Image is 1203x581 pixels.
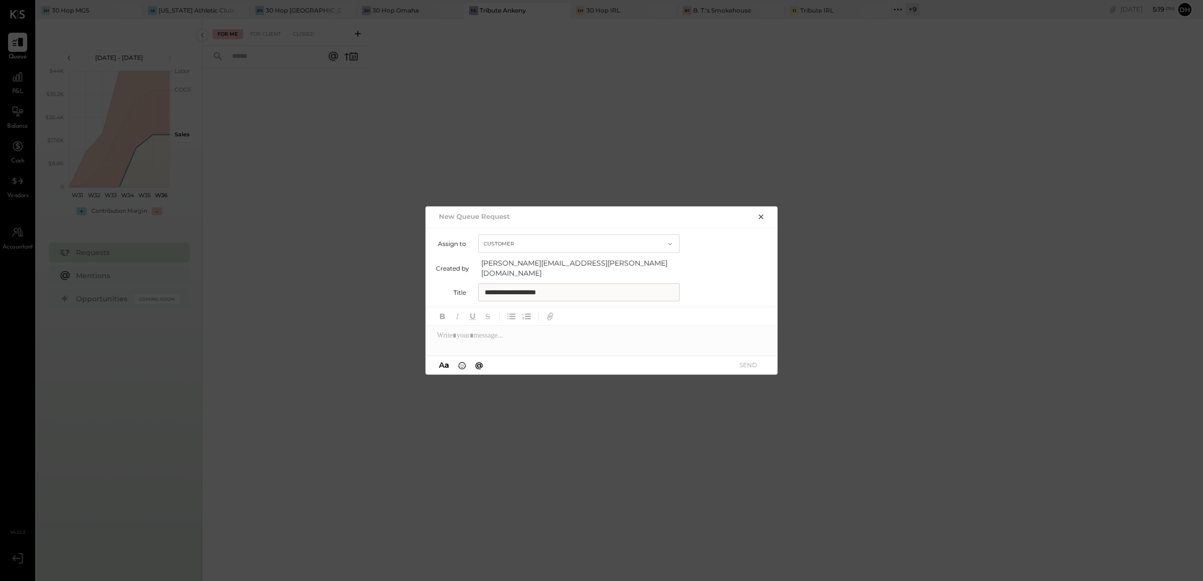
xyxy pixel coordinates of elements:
[436,289,466,296] label: Title
[436,240,466,247] label: Assign to
[475,360,483,370] span: @
[544,309,557,322] button: Add URL
[436,309,449,322] button: Bold
[478,234,680,253] button: Customer
[451,309,464,322] button: Italic
[481,309,494,322] button: Strikethrough
[472,360,486,371] button: @
[520,309,533,322] button: Ordered List
[444,360,449,370] span: a
[436,360,452,371] button: Aa
[505,309,518,322] button: Unordered List
[481,258,683,278] span: [PERSON_NAME][EMAIL_ADDRESS][PERSON_NAME][DOMAIN_NAME]
[728,358,768,372] button: SEND
[436,265,469,272] label: Created by
[439,212,510,220] h2: New Queue Request
[466,309,479,322] button: Underline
